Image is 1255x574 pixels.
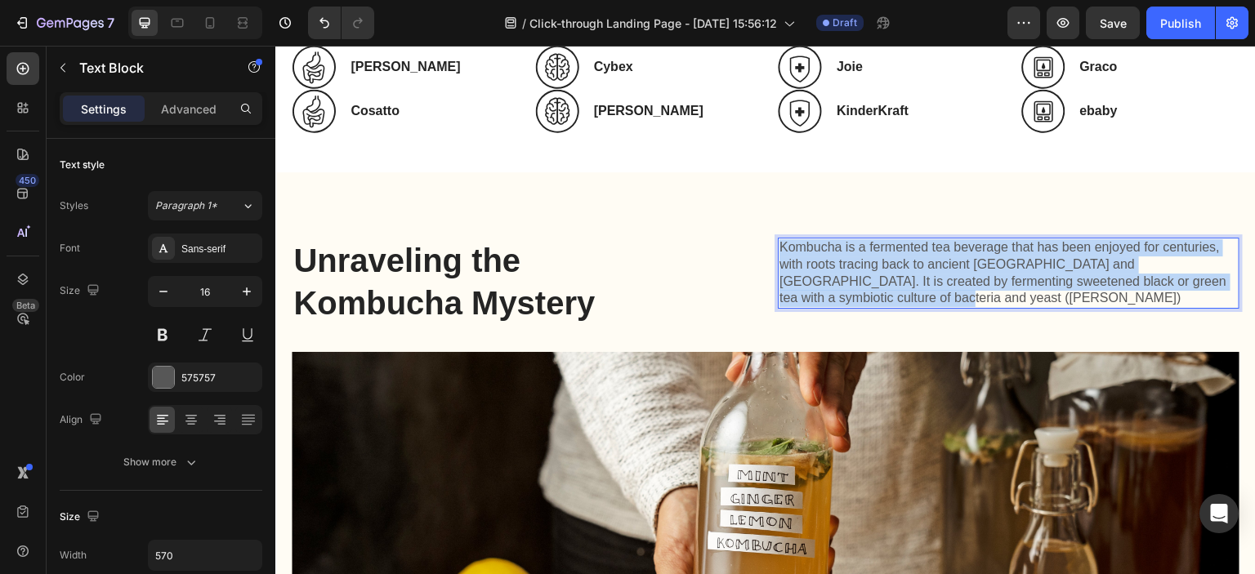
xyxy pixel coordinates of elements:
span: Save [1100,16,1127,30]
button: Publish [1146,7,1215,39]
h3: Rich Text Editor. Editing area: main [560,11,721,32]
p: Text Block [79,58,218,78]
p: Settings [81,100,127,118]
h3: Rich Text Editor. Editing area: main [803,56,965,76]
h3: Rich Text Editor. Editing area: main [560,56,721,76]
div: Beta [12,299,39,312]
iframe: Design area [275,46,1255,574]
p: [PERSON_NAME] [319,57,477,74]
h3: Rich Text Editor. Editing area: main [803,11,965,32]
div: Color [60,370,85,385]
span: Click-through Landing Page - [DATE] 15:56:12 [529,15,777,32]
p: Graco [805,13,963,30]
p: ebaby [805,57,963,74]
div: Open Intercom Messenger [1199,494,1239,533]
p: 7 [107,13,114,33]
div: Align [60,409,105,431]
input: Auto [149,541,261,570]
p: Kombucha is a fermented tea beverage that has been enjoyed for centuries, with roots tracing back... [504,194,962,261]
div: Publish [1160,15,1201,32]
p: Joie [561,13,720,30]
h3: Rich Text Editor. Editing area: main [317,56,479,76]
div: Size [60,506,103,528]
p: Advanced [161,100,217,118]
div: 575757 [181,371,258,385]
div: 450 [16,174,39,187]
div: Rich Text Editor. Editing area: main [502,192,964,263]
div: Width [60,548,87,563]
span: Draft [833,16,857,30]
div: Show more [123,454,199,470]
div: Undo/Redo [308,7,374,39]
div: Font [60,241,80,256]
div: Sans-serif [181,242,258,256]
p: KinderKraft [561,57,720,74]
button: Paragraph 1* [148,191,262,220]
button: Save [1086,7,1140,39]
span: / [522,15,526,32]
div: Styles [60,198,88,213]
div: Text style [60,158,105,172]
h2: Unraveling the Kombucha Mystery [16,192,411,280]
button: 7 [7,7,122,39]
button: Show more [60,447,262,477]
div: Size [60,280,103,302]
span: Paragraph 1* [155,198,217,213]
